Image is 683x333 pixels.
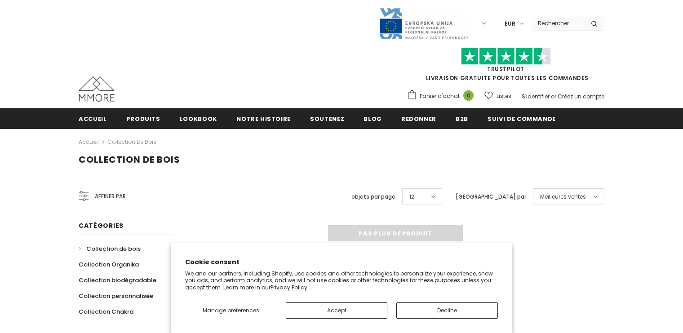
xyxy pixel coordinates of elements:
[497,92,511,101] span: Listes
[532,17,584,30] input: Search Site
[79,108,107,129] a: Accueil
[79,76,115,102] img: Cas MMORE
[236,108,291,129] a: Notre histoire
[79,307,133,316] span: Collection Chakra
[180,115,217,123] span: Lookbook
[79,137,99,147] a: Accueil
[185,302,277,319] button: Manage preferences
[236,115,291,123] span: Notre histoire
[79,241,141,257] a: Collection de bois
[409,192,414,201] span: 12
[456,108,468,129] a: B2B
[126,108,160,129] a: Produits
[79,292,153,300] span: Collection personnalisée
[540,192,586,201] span: Meilleures ventes
[379,19,469,27] a: Javni Razpis
[310,108,344,129] a: soutenez
[203,306,259,314] span: Manage preferences
[79,221,124,230] span: Catégories
[488,108,556,129] a: Suivi de commande
[86,244,141,253] span: Collection de bois
[79,276,156,284] span: Collection biodégradable
[79,115,107,123] span: Accueil
[95,191,126,201] span: Affiner par
[420,92,460,101] span: Panier d'achat
[79,272,156,288] a: Collection biodégradable
[461,48,551,65] img: Faites confiance aux étoiles pilotes
[407,52,604,82] span: LIVRAISON GRATUITE POUR TOUTES LES COMMANDES
[79,288,153,304] a: Collection personnalisée
[364,115,382,123] span: Blog
[180,108,217,129] a: Lookbook
[364,108,382,129] a: Blog
[396,302,498,319] button: Decline
[401,108,436,129] a: Redonner
[286,302,387,319] button: Accept
[456,115,468,123] span: B2B
[185,270,498,291] p: We and our partners, including Shopify, use cookies and other technologies to personalize your ex...
[310,115,344,123] span: soutenez
[463,90,474,101] span: 0
[107,138,156,146] a: Collection de bois
[126,115,160,123] span: Produits
[488,115,556,123] span: Suivi de commande
[407,89,478,103] a: Panier d'achat 0
[79,260,139,269] span: Collection Organika
[271,284,307,291] a: Privacy Policy
[522,93,550,100] a: S'identifier
[79,304,133,320] a: Collection Chakra
[487,65,524,73] a: TrustPilot
[505,19,515,28] span: EUR
[79,153,180,166] span: Collection de bois
[351,192,395,201] label: objets par page
[484,88,511,104] a: Listes
[185,258,498,267] h2: Cookie consent
[79,257,139,272] a: Collection Organika
[558,93,604,100] a: Créez un compte
[456,192,526,201] label: [GEOGRAPHIC_DATA] par
[551,93,556,100] span: or
[401,115,436,123] span: Redonner
[379,7,469,40] img: Javni Razpis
